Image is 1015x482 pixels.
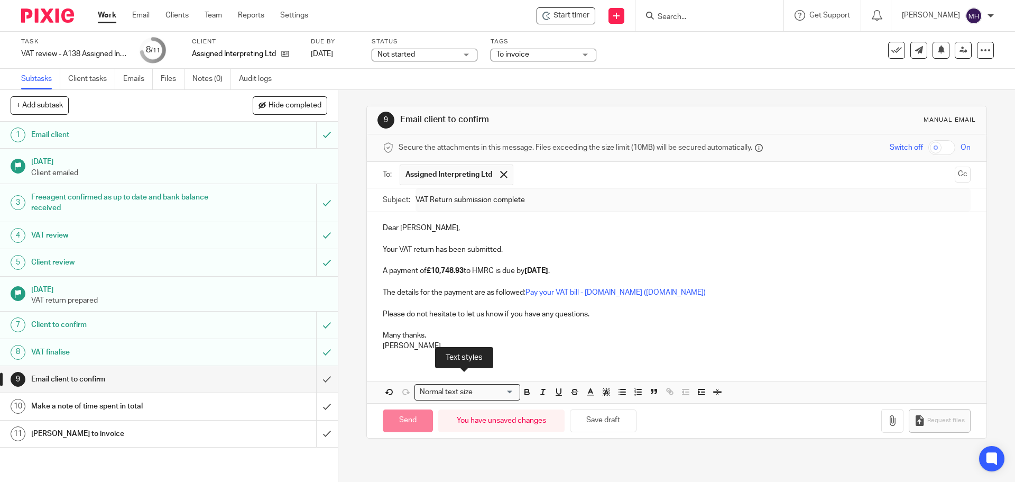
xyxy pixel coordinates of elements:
[31,228,214,243] h1: VAT review
[383,410,433,432] input: Send
[924,116,976,124] div: Manual email
[11,317,25,332] div: 7
[31,317,214,333] h1: Client to confirm
[902,10,960,21] p: [PERSON_NAME]
[238,10,264,21] a: Reports
[192,38,298,46] label: Client
[496,51,529,58] span: To invoice
[11,228,25,243] div: 4
[11,255,25,270] div: 5
[438,410,565,432] div: You have unsaved changes
[192,49,276,59] p: Assigned Interpreting Ltd
[132,10,150,21] a: Email
[383,195,410,205] label: Subject:
[809,12,850,19] span: Get Support
[909,409,970,433] button: Request files
[151,48,160,53] small: /11
[372,38,477,46] label: Status
[955,167,971,183] button: Cc
[192,69,231,89] a: Notes (0)
[383,223,970,233] p: Dear [PERSON_NAME],
[491,38,596,46] label: Tags
[965,7,982,24] img: svg%3E
[377,112,394,129] div: 9
[383,309,970,331] p: Please do not hesitate to let us know if you have any questions.
[31,168,327,178] p: Client emailed
[383,266,970,276] p: A payment of to HMRC is due by .
[253,96,327,114] button: Hide completed
[31,295,327,306] p: VAT return prepared
[165,10,189,21] a: Clients
[205,10,222,21] a: Team
[31,189,214,216] h1: Freeagent confirmed as up to date and bank balance received
[383,169,394,180] label: To:
[123,69,153,89] a: Emails
[11,128,25,142] div: 1
[68,69,115,89] a: Client tasks
[414,384,520,401] div: Search for option
[21,49,127,59] div: VAT review - A138 Assigned Interpreting - Freeagent
[570,410,636,432] button: Save draft
[11,345,25,360] div: 8
[239,69,280,89] a: Audit logs
[31,426,214,442] h1: [PERSON_NAME] to invoice
[405,169,492,180] span: Assigned Interpreting Ltd
[21,8,74,23] img: Pixie
[311,50,333,58] span: [DATE]
[11,96,69,114] button: + Add subtask
[31,254,214,270] h1: Client review
[161,69,184,89] a: Files
[269,102,321,110] span: Hide completed
[476,387,514,398] input: Search for option
[417,387,475,398] span: Normal text size
[383,287,970,298] p: The details for the payment are as followed:
[890,142,923,153] span: Switch off
[399,142,752,153] span: Secure the attachments in this message. Files exceeding the size limit (10MB) will be secured aut...
[11,372,25,387] div: 9
[553,10,589,21] span: Start timer
[311,38,358,46] label: Due by
[21,38,127,46] label: Task
[21,69,60,89] a: Subtasks
[383,244,970,255] p: Your VAT return has been submitted.
[11,195,25,210] div: 3
[537,7,595,24] div: Assigned Interpreting Ltd - VAT review - A138 Assigned Interpreting - Freeagent
[11,426,25,441] div: 11
[657,13,752,22] input: Search
[400,114,699,125] h1: Email client to confirm
[31,398,214,414] h1: Make a note of time spent in total
[98,10,116,21] a: Work
[11,399,25,414] div: 10
[31,127,214,143] h1: Email client
[31,344,214,360] h1: VAT finalise
[377,51,415,58] span: Not started
[383,330,970,341] p: Many thanks,
[31,154,327,167] h1: [DATE]
[524,267,548,275] strong: [DATE]
[525,289,706,296] a: Pay your VAT bill - [DOMAIN_NAME] ([DOMAIN_NAME])
[280,10,308,21] a: Settings
[927,416,965,425] span: Request files
[31,282,327,295] h1: [DATE]
[427,267,464,275] strong: £10,748.93
[146,44,160,56] div: 8
[31,371,214,387] h1: Email client to confirm
[383,341,970,351] p: [PERSON_NAME]
[961,142,971,153] span: On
